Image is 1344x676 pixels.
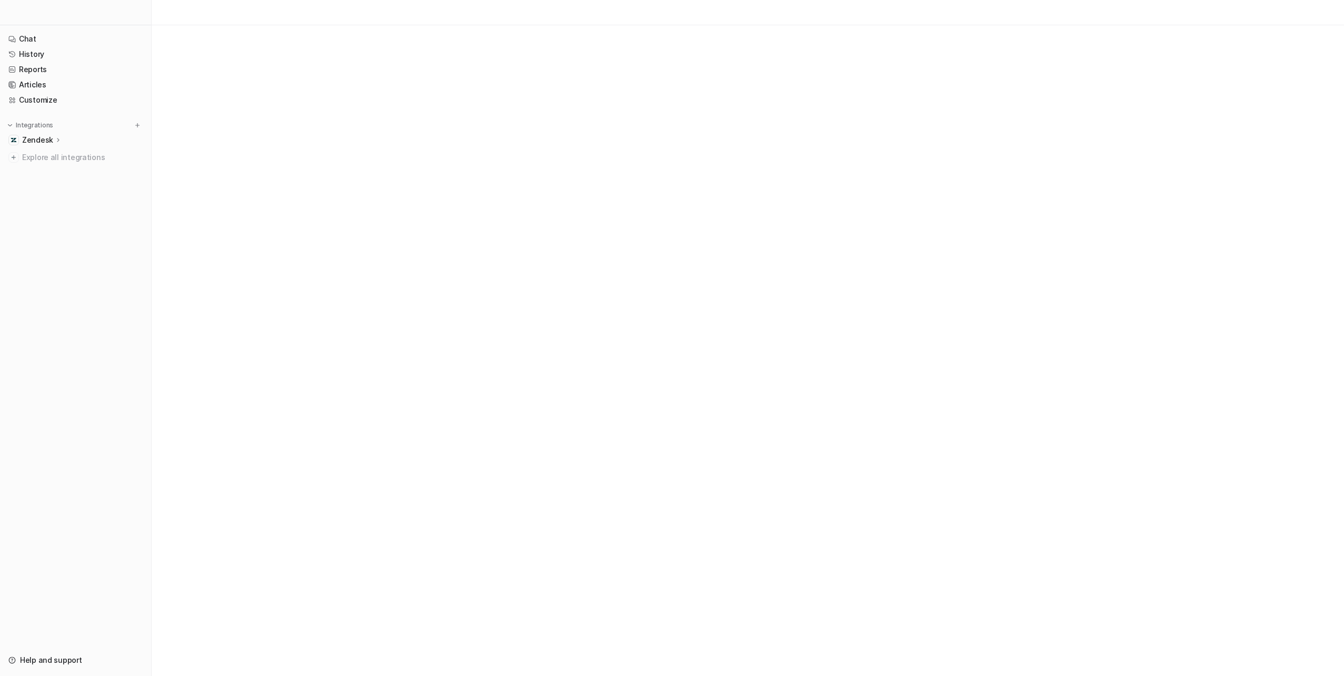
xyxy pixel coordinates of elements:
a: Explore all integrations [4,150,147,165]
img: explore all integrations [8,152,19,163]
a: History [4,47,147,62]
a: Chat [4,32,147,46]
p: Integrations [16,121,53,130]
a: Help and support [4,653,147,668]
a: Reports [4,62,147,77]
img: menu_add.svg [134,122,141,129]
a: Customize [4,93,147,107]
p: Zendesk [22,135,53,145]
img: Zendesk [11,137,17,143]
a: Articles [4,77,147,92]
span: Explore all integrations [22,149,143,166]
button: Integrations [4,120,56,131]
img: expand menu [6,122,14,129]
